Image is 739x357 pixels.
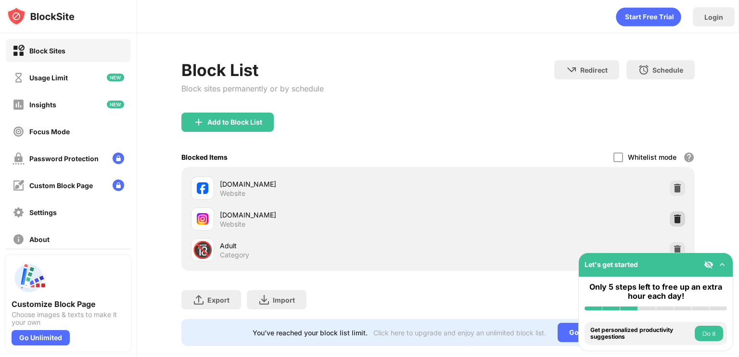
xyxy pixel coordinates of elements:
div: Export [207,296,229,304]
button: Do it [695,326,723,341]
div: Category [220,251,249,259]
img: lock-menu.svg [113,179,124,191]
img: about-off.svg [13,233,25,245]
div: [DOMAIN_NAME] [220,179,438,189]
img: settings-off.svg [13,206,25,218]
img: insights-off.svg [13,99,25,111]
img: time-usage-off.svg [13,72,25,84]
div: You’ve reached your block list limit. [253,329,368,337]
div: [DOMAIN_NAME] [220,210,438,220]
img: password-protection-off.svg [13,153,25,165]
img: focus-off.svg [13,126,25,138]
div: Add to Block List [207,118,262,126]
div: animation [616,7,681,26]
div: Block sites permanently or by schedule [181,84,324,93]
div: Block Sites [29,47,65,55]
div: Whitelist mode [628,153,676,161]
div: Website [220,220,245,229]
div: Focus Mode [29,127,70,136]
div: Custom Block Page [29,181,93,190]
div: Redirect [580,66,608,74]
img: favicons [197,182,208,194]
div: Password Protection [29,154,99,163]
div: Insights [29,101,56,109]
div: Customize Block Page [12,299,125,309]
div: Go Unlimited [12,330,70,345]
div: Click here to upgrade and enjoy an unlimited block list. [373,329,546,337]
div: Block List [181,60,324,80]
img: new-icon.svg [107,74,124,81]
div: Only 5 steps left to free up an extra hour each day! [585,282,727,301]
img: omni-setup-toggle.svg [717,260,727,269]
img: logo-blocksite.svg [7,7,75,26]
div: 🔞 [192,240,213,260]
img: block-on.svg [13,45,25,57]
div: Go Unlimited [558,323,624,342]
img: lock-menu.svg [113,153,124,164]
div: Schedule [652,66,683,74]
div: Adult [220,241,438,251]
img: favicons [197,213,208,225]
img: new-icon.svg [107,101,124,108]
div: Login [704,13,723,21]
div: Let's get started [585,260,638,268]
img: push-custom-page.svg [12,261,46,295]
img: customize-block-page-off.svg [13,179,25,191]
div: Settings [29,208,57,217]
div: Blocked Items [181,153,228,161]
img: eye-not-visible.svg [704,260,714,269]
div: Usage Limit [29,74,68,82]
div: Website [220,189,245,198]
div: About [29,235,50,243]
div: Get personalized productivity suggestions [590,327,692,341]
div: Choose images & texts to make it your own [12,311,125,326]
div: Import [273,296,295,304]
